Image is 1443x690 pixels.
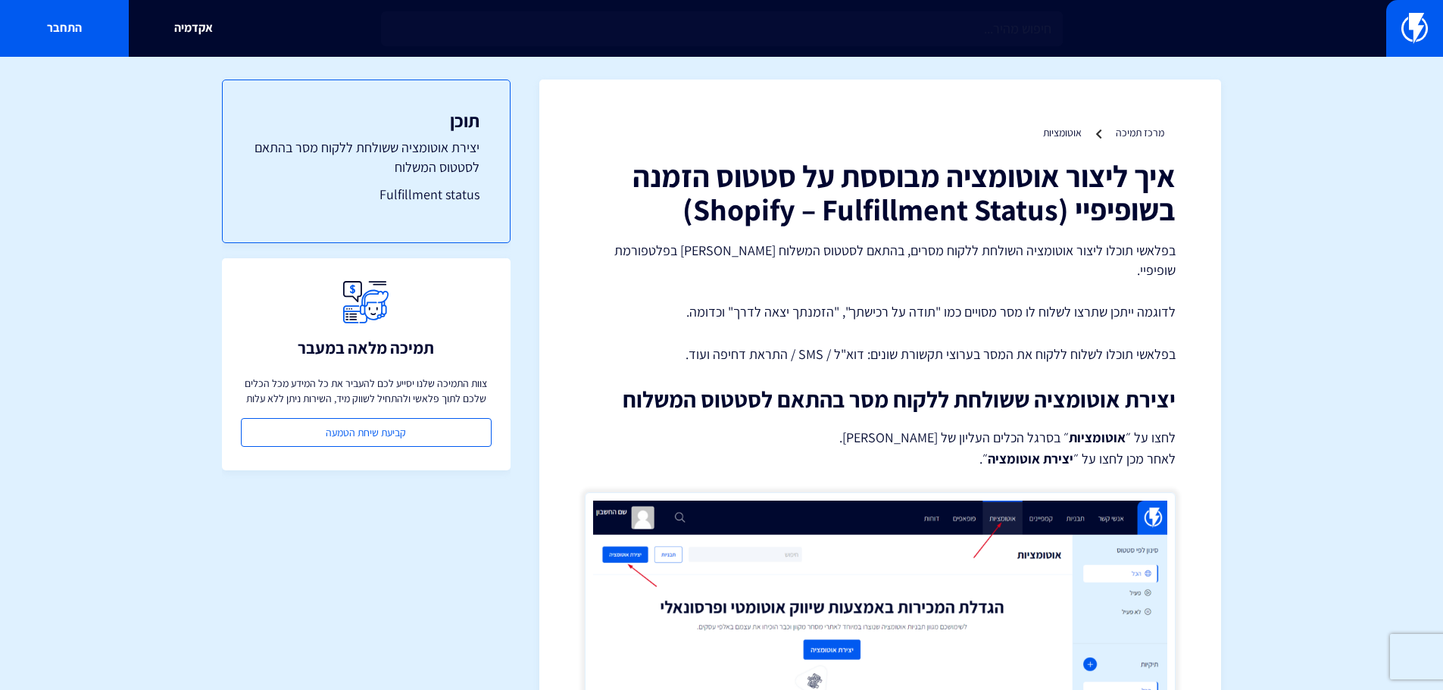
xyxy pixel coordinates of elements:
[1116,126,1164,139] a: מרכז תמיכה
[1043,126,1082,139] a: אוטומציות
[253,111,479,130] h3: תוכן
[585,427,1176,470] p: לחצו על ״ ״ בסרגל הכלים העליון של [PERSON_NAME]. לאחר מכן לחצו על ״ ״.
[585,302,1176,322] p: לדוגמה ייתכן שתרצו לשלוח לו מסר מסויים כמו "תודה על רכישתך", "הזמנתך יצאה לדרך" וכדומה.
[298,339,434,357] h3: תמיכה מלאה במעבר
[585,387,1176,412] h2: יצירת אוטומציה ששולחת ללקוח מסר בהתאם לסטטוס המשלוח
[1069,429,1126,446] strong: אוטומציות
[241,376,492,406] p: צוות התמיכה שלנו יסייע לכם להעביר את כל המידע מכל הכלים שלכם לתוך פלאשי ולהתחיל לשווק מיד, השירות...
[253,185,479,205] a: Fulfillment status
[585,159,1176,226] h1: איך ליצור אוטומציה מבוססת על סטטוס הזמנה בשופיפיי (Shopify – Fulfillment Status)
[585,241,1176,279] p: בפלאשי תוכלו ליצור אוטומציה השולחת ללקוח מסרים, בהתאם לסטטוס המשלוח [PERSON_NAME] בפלטפורמת שופיפיי.
[585,345,1176,364] p: בפלאשי תוכלו לשלוח ללקוח את המסר בערוצי תקשורת שונים: דוא"ל / SMS / התראת דחיפה ועוד.
[988,450,1073,467] strong: יצירת אוטומציה
[381,11,1063,46] input: חיפוש מהיר...
[253,138,479,176] a: יצירת אוטומציה ששולחת ללקוח מסר בהתאם לסטטוס המשלוח
[241,418,492,447] a: קביעת שיחת הטמעה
